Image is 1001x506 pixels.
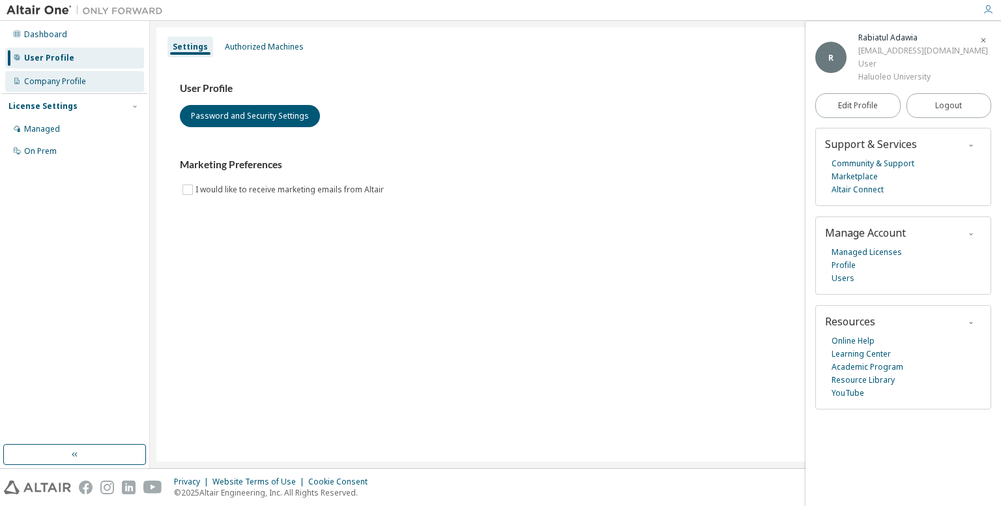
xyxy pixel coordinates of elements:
[24,76,86,87] div: Company Profile
[100,481,114,494] img: instagram.svg
[832,348,891,361] a: Learning Center
[196,182,386,198] label: I would like to receive marketing emails from Altair
[832,183,884,196] a: Altair Connect
[825,314,875,329] span: Resources
[8,101,78,112] div: License Settings
[828,52,834,63] span: R
[24,53,74,63] div: User Profile
[174,487,375,498] p: © 2025 Altair Engineering, Inc. All Rights Reserved.
[143,481,162,494] img: youtube.svg
[4,481,71,494] img: altair_logo.svg
[832,387,864,400] a: YouTube
[832,272,854,285] a: Users
[180,105,320,127] button: Password and Security Settings
[935,99,962,112] span: Logout
[24,146,57,156] div: On Prem
[825,137,917,151] span: Support & Services
[24,124,60,134] div: Managed
[832,246,902,259] a: Managed Licenses
[838,100,878,111] span: Edit Profile
[858,31,988,44] div: Rabiatul Adawia
[815,93,901,118] a: Edit Profile
[832,157,914,170] a: Community & Support
[825,226,906,240] span: Manage Account
[7,4,169,17] img: Altair One
[858,70,988,83] div: Haluoleo University
[832,374,895,387] a: Resource Library
[832,170,878,183] a: Marketplace
[174,477,212,487] div: Privacy
[832,361,903,374] a: Academic Program
[24,29,67,40] div: Dashboard
[79,481,93,494] img: facebook.svg
[308,477,375,487] div: Cookie Consent
[180,82,971,95] h3: User Profile
[212,477,308,487] div: Website Terms of Use
[907,93,992,118] button: Logout
[173,42,208,52] div: Settings
[858,57,988,70] div: User
[832,335,875,348] a: Online Help
[832,259,856,272] a: Profile
[180,158,971,171] h3: Marketing Preferences
[858,44,988,57] div: [EMAIL_ADDRESS][DOMAIN_NAME]
[122,481,136,494] img: linkedin.svg
[225,42,304,52] div: Authorized Machines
